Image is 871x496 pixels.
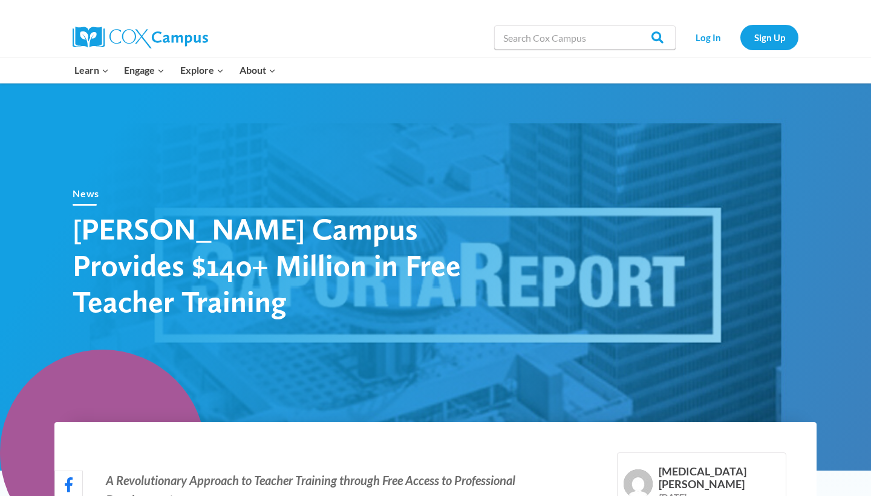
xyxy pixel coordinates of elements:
span: Engage [124,62,165,78]
span: Learn [74,62,109,78]
a: Sign Up [740,25,798,50]
span: About [240,62,276,78]
div: [MEDICAL_DATA][PERSON_NAME] [659,465,780,491]
input: Search Cox Campus [494,25,676,50]
a: Log In [682,25,734,50]
span: Explore [180,62,224,78]
h1: [PERSON_NAME] Campus Provides $140+ Million in Free Teacher Training [73,210,496,319]
img: Cox Campus [73,27,208,48]
a: News [73,188,99,199]
nav: Secondary Navigation [682,25,798,50]
nav: Primary Navigation [67,57,283,83]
